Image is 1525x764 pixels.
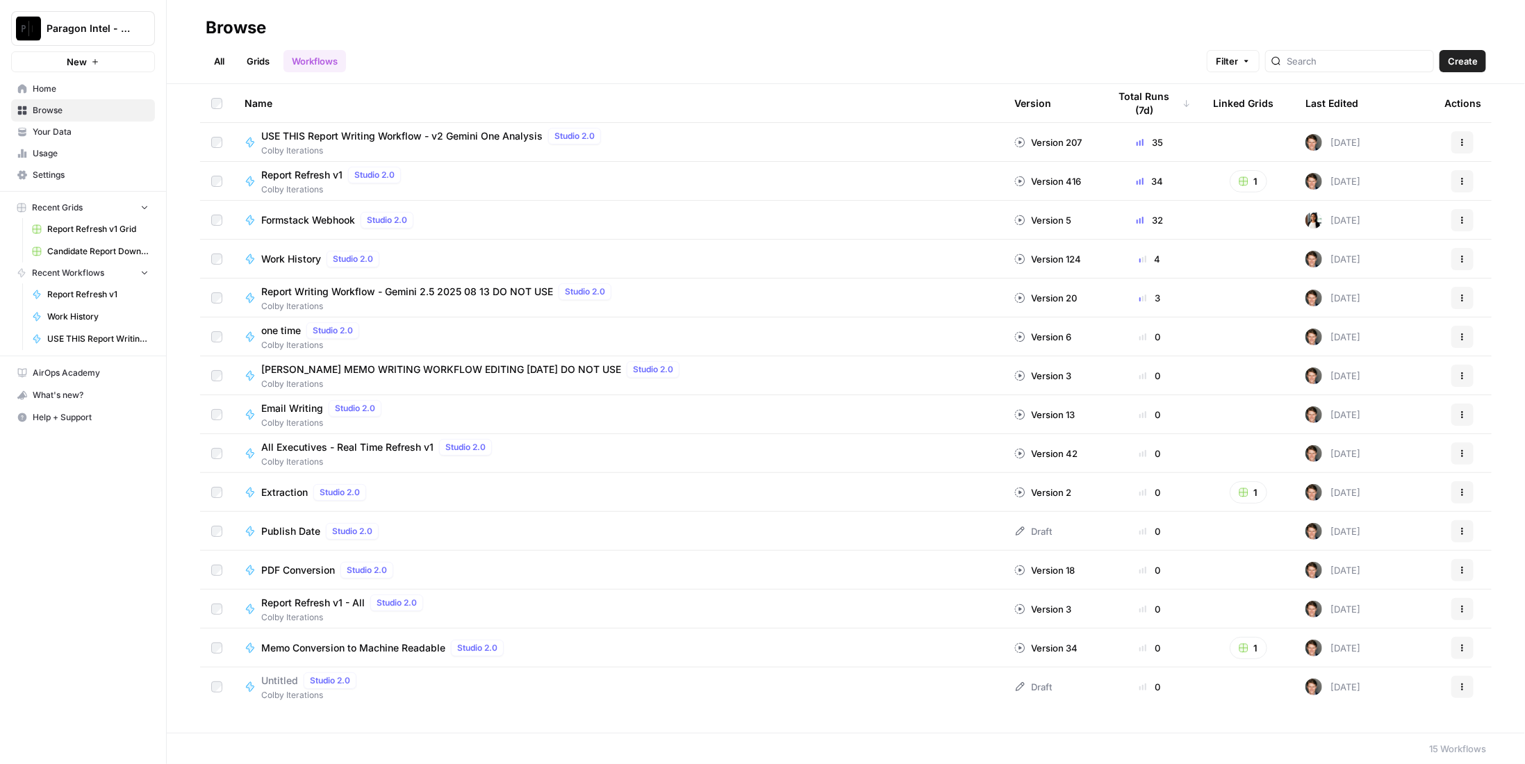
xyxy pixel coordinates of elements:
span: Colby Iterations [261,339,365,351]
div: [DATE] [1305,601,1360,617]
a: UntitledStudio 2.0Colby Iterations [245,672,992,701]
button: Help + Support [11,406,155,429]
div: [DATE] [1305,679,1360,695]
div: [DATE] [1305,251,1360,267]
div: [DATE] [1305,290,1360,306]
div: 0 [1109,369,1191,383]
div: Name [245,84,992,122]
div: Version 18 [1014,563,1075,577]
button: 1 [1230,481,1267,504]
div: 3 [1109,291,1191,305]
span: All Executives - Real Time Refresh v1 [261,440,434,454]
button: Recent Workflows [11,263,155,283]
div: Version 416 [1014,174,1081,188]
span: Your Data [33,126,149,138]
span: Recent Grids [32,201,83,214]
img: qw00ik6ez51o8uf7vgx83yxyzow9 [1305,523,1322,540]
span: Studio 2.0 [554,130,595,142]
span: Create [1448,54,1478,68]
span: Studio 2.0 [347,564,387,576]
div: Version 3 [1014,369,1071,383]
a: Home [11,78,155,100]
div: [DATE] [1305,212,1360,229]
a: USE THIS Report Writing Workflow - v2 Gemini One AnalysisStudio 2.0Colby Iterations [245,128,992,157]
div: Version 42 [1014,447,1078,460]
span: Studio 2.0 [377,597,417,609]
span: Formstack Webhook [261,213,355,227]
div: Version [1014,84,1051,122]
span: USE THIS Report Writing Workflow - v2 Gemini One Analysis [47,333,149,345]
img: qw00ik6ez51o8uf7vgx83yxyzow9 [1305,251,1322,267]
span: Extraction [261,485,308,499]
a: All Executives - Real Time Refresh v1Studio 2.0Colby Iterations [245,439,992,468]
span: Report Refresh v1 [47,288,149,301]
a: ExtractionStudio 2.0 [245,484,992,501]
div: [DATE] [1305,173,1360,190]
span: [PERSON_NAME] MEMO WRITING WORKFLOW EDITING [DATE] DO NOT USE [261,363,621,376]
div: Actions [1444,84,1481,122]
img: qw00ik6ez51o8uf7vgx83yxyzow9 [1305,406,1322,423]
div: Version 5 [1014,213,1071,227]
div: Version 207 [1014,135,1082,149]
a: Your Data [11,121,155,143]
div: 0 [1109,447,1191,460]
span: Recent Workflows [32,267,104,279]
span: Studio 2.0 [313,324,353,337]
img: qw00ik6ez51o8uf7vgx83yxyzow9 [1305,329,1322,345]
div: 15 Workflows [1429,742,1486,756]
div: [DATE] [1305,134,1360,151]
div: [DATE] [1305,406,1360,423]
span: USE THIS Report Writing Workflow - v2 Gemini One Analysis [261,129,543,143]
a: Settings [11,164,155,186]
div: 34 [1109,174,1191,188]
div: 4 [1109,252,1191,266]
a: USE THIS Report Writing Workflow - v2 Gemini One Analysis [26,328,155,350]
div: Last Edited [1305,84,1358,122]
span: Colby Iterations [261,456,497,468]
a: All [206,50,233,72]
span: Candidate Report Download Sheet [47,245,149,258]
a: Candidate Report Download Sheet [26,240,155,263]
a: Report Writing Workflow - Gemini 2.5 2025 08 13 DO NOT USEStudio 2.0Colby Iterations [245,283,992,313]
button: Filter [1207,50,1260,72]
img: qw00ik6ez51o8uf7vgx83yxyzow9 [1305,640,1322,656]
span: Colby Iterations [261,689,362,701]
button: What's new? [11,384,155,406]
span: Colby Iterations [261,300,617,313]
span: Report Refresh v1 [261,168,343,182]
span: Filter [1216,54,1238,68]
span: Studio 2.0 [367,214,407,226]
img: qw00ik6ez51o8uf7vgx83yxyzow9 [1305,601,1322,617]
a: Formstack WebhookStudio 2.0 [245,212,992,229]
div: Draft [1014,524,1052,538]
div: Linked Grids [1213,84,1273,122]
span: Colby Iterations [261,611,429,624]
input: Search [1287,54,1428,68]
div: 0 [1109,641,1191,655]
span: Studio 2.0 [332,525,372,538]
img: Paragon Intel - Bill / Ty / Colby R&D Logo [16,16,41,41]
div: Version 13 [1014,408,1075,422]
div: [DATE] [1305,484,1360,501]
span: Studio 2.0 [633,363,673,376]
span: Work History [47,310,149,323]
div: What's new? [12,385,154,406]
img: qw00ik6ez51o8uf7vgx83yxyzow9 [1305,679,1322,695]
div: 35 [1109,135,1191,149]
span: PDF Conversion [261,563,335,577]
span: New [67,55,87,69]
div: Version 20 [1014,291,1077,305]
div: Browse [206,17,266,39]
div: 0 [1109,408,1191,422]
img: qw00ik6ez51o8uf7vgx83yxyzow9 [1305,290,1322,306]
a: Report Refresh v1 - AllStudio 2.0Colby Iterations [245,595,992,624]
div: 0 [1109,524,1191,538]
span: Studio 2.0 [457,642,497,654]
div: Version 2 [1014,485,1071,499]
span: Colby Iterations [261,144,607,157]
a: Grids [238,50,278,72]
a: Workflows [283,50,346,72]
span: Work History [261,252,321,266]
a: Report Refresh v1Studio 2.0Colby Iterations [245,167,992,196]
span: one time [261,324,301,338]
